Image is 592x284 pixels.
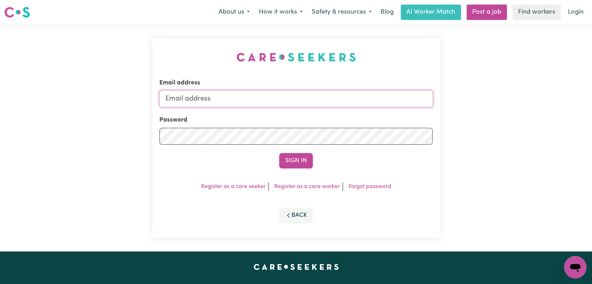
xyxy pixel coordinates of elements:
[254,5,307,20] button: How it works
[376,5,398,20] a: Blog
[254,264,339,270] a: Careseekers home page
[279,153,313,168] button: Sign In
[512,5,561,20] a: Find workers
[401,5,461,20] a: AI Worker Match
[349,184,391,189] a: Forgot password
[201,184,266,189] a: Register as a care seeker
[467,5,507,20] a: Post a job
[279,208,313,223] button: Back
[274,184,340,189] a: Register as a care worker
[159,78,200,88] label: Email address
[564,256,586,278] iframe: Button to launch messaging window
[4,6,30,19] img: Careseekers logo
[4,4,30,20] a: Careseekers logo
[159,116,187,125] label: Password
[214,5,254,20] button: About us
[307,5,376,20] button: Safety & resources
[159,90,433,107] input: Email address
[564,5,588,20] a: Login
